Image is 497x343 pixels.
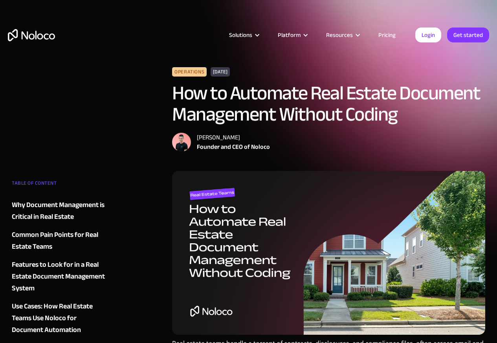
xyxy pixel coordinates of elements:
[12,301,105,336] a: Use Cases: How Real Estate Teams Use Noloco for Document Automation
[316,30,369,40] div: Resources
[229,30,252,40] div: Solutions
[172,83,485,125] h1: How to Automate Real Estate Document Management Without Coding
[326,30,353,40] div: Resources
[172,171,485,335] img: How to Automate Real Estate Document Management Without Coding
[12,199,105,223] a: Why Document Management is Critical in Real Estate
[197,133,270,142] div: [PERSON_NAME]
[268,30,316,40] div: Platform
[447,28,489,42] a: Get started
[197,142,270,152] div: Founder and CEO of Noloco
[12,259,105,294] a: Features to Look for in a Real Estate Document Management System
[369,30,405,40] a: Pricing
[219,30,268,40] div: Solutions
[278,30,301,40] div: Platform
[415,28,441,42] a: Login
[12,177,105,193] div: TABLE OF CONTENT
[8,29,55,41] a: home
[12,229,105,253] a: Common Pain Points for Real Estate Teams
